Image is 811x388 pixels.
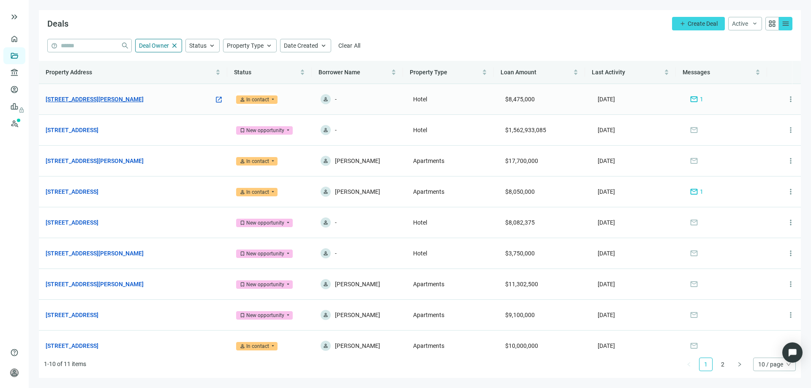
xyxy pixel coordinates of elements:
span: [PERSON_NAME] [335,156,380,166]
span: person [323,189,329,195]
span: more_vert [787,187,795,196]
button: Clear All [335,39,365,52]
span: mail [690,187,698,196]
span: Status [234,69,251,76]
span: [PERSON_NAME] [335,279,380,289]
li: 1-10 of 11 items [44,358,86,371]
span: - [335,217,337,228]
a: [STREET_ADDRESS][PERSON_NAME] [46,249,144,258]
span: add [679,20,686,27]
a: [STREET_ADDRESS] [46,218,98,227]
span: close [171,42,178,49]
a: [STREET_ADDRESS] [46,125,98,135]
span: mail [690,157,698,165]
a: [STREET_ADDRESS] [46,341,98,350]
span: [DATE] [598,342,615,349]
span: - [335,125,337,135]
div: In contact [246,188,269,196]
span: person [323,250,329,256]
div: Open Intercom Messenger [782,342,803,363]
span: 1 [700,187,703,196]
div: New opportunity [246,311,284,320]
span: [DATE] [598,281,615,288]
span: grid_view [768,19,776,28]
button: more_vert [782,307,799,323]
span: $10,000,000 [505,342,538,349]
span: mail [690,342,698,350]
span: menu [781,19,790,28]
a: [STREET_ADDRESS][PERSON_NAME] [46,156,144,166]
div: In contact [246,157,269,166]
span: [PERSON_NAME] [335,341,380,351]
span: [DATE] [598,219,615,226]
span: person [323,96,329,102]
span: Hotel [413,250,427,257]
div: New opportunity [246,250,284,258]
span: Apartments [413,342,444,349]
a: [STREET_ADDRESS][PERSON_NAME] [46,95,144,104]
span: Loan Amount [501,69,536,76]
li: 1 [699,358,713,371]
button: more_vert [782,183,799,200]
a: 2 [716,358,729,371]
span: person [323,220,329,225]
span: person [323,312,329,318]
a: [STREET_ADDRESS][PERSON_NAME] [46,279,144,289]
button: keyboard_double_arrow_right [9,12,19,22]
div: In contact [246,342,269,350]
a: [STREET_ADDRESS] [46,187,98,196]
li: 2 [716,358,729,371]
a: [STREET_ADDRESS] [46,310,98,320]
span: $17,700,000 [505,157,538,164]
span: Create Deal [688,20,718,27]
span: person [323,281,329,287]
span: [DATE] [598,312,615,318]
span: help [51,43,57,49]
span: 1 [700,95,703,104]
span: keyboard_arrow_up [208,42,216,49]
span: Date Created [284,42,318,49]
span: [DATE] [598,157,615,164]
span: more_vert [787,280,795,288]
button: more_vert [782,337,799,354]
button: more_vert [782,152,799,169]
span: more_vert [787,157,795,165]
span: mail [690,311,698,319]
span: bookmark [239,128,245,133]
span: Active [732,20,748,27]
span: $11,302,500 [505,281,538,288]
span: more_vert [787,218,795,227]
span: Deal Owner [139,42,169,49]
span: [DATE] [598,96,615,103]
span: bookmark [239,282,245,288]
span: right [737,362,742,367]
span: more_vert [787,249,795,258]
span: 10 / page [758,358,791,371]
button: more_vert [782,245,799,262]
button: more_vert [782,276,799,293]
span: $1,562,933,085 [505,127,546,133]
span: bookmark [239,220,245,226]
span: more_vert [787,126,795,134]
span: Hotel [413,96,427,103]
span: help [10,348,19,357]
div: New opportunity [246,280,284,289]
span: - [335,94,337,104]
span: Clear All [338,42,361,49]
button: Activekeyboard_arrow_down [728,17,762,30]
span: Property Type [227,42,264,49]
li: Previous Page [682,358,696,371]
span: Apartments [413,281,444,288]
a: open_in_new [215,95,223,105]
span: person [323,158,329,164]
span: [DATE] [598,250,615,257]
span: [DATE] [598,188,615,195]
button: more_vert [782,91,799,108]
button: right [733,358,746,371]
span: Property Type [410,69,447,76]
span: $3,750,000 [505,250,535,257]
span: Hotel [413,219,427,226]
span: person [10,369,19,377]
span: Messages [683,69,710,76]
span: Hotel [413,127,427,133]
